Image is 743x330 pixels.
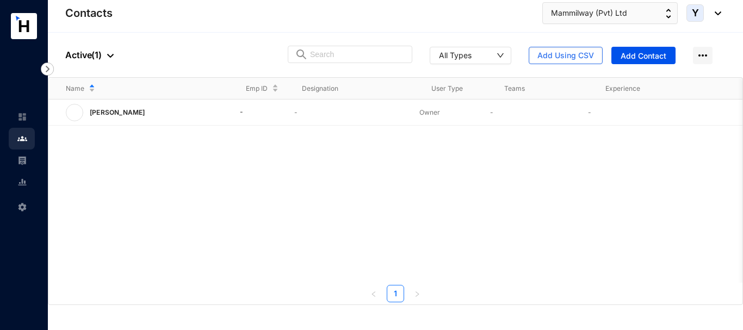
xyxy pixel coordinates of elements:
[107,54,114,58] img: dropdown-black.8e83cc76930a90b1a4fdb6d089b7bf3a.svg
[17,134,27,144] img: people.b0bd17028ad2877b116a.svg
[83,104,150,121] p: [PERSON_NAME]
[387,285,404,302] a: 1
[17,177,27,187] img: report-unselected.e6a6b4230fc7da01f883.svg
[387,285,404,302] li: 1
[529,47,603,64] button: Add Using CSV
[365,285,382,302] button: left
[439,49,472,60] div: All Types
[487,78,588,99] th: Teams
[666,9,671,18] img: up-down-arrow.74152d26bf9780fbf563ca9c90304185.svg
[365,285,382,302] li: Previous Page
[419,108,440,116] span: Owner
[17,202,27,212] img: settings-unselected.1febfda315e6e19643a1.svg
[408,285,426,302] button: right
[65,5,113,21] p: Contacts
[414,78,487,99] th: User Type
[65,48,114,61] p: Active ( 1 )
[692,8,699,18] span: Y
[709,11,721,15] img: dropdown-black.8e83cc76930a90b1a4fdb6d089b7bf3a.svg
[17,155,27,165] img: payroll-unselected.b590312f920e76f0c668.svg
[537,50,594,61] span: Add Using CSV
[430,47,511,64] button: All Types
[295,49,308,60] img: search.8ce656024d3affaeffe32e5b30621cb7.svg
[228,78,284,99] th: Emp ID
[414,291,420,297] span: right
[222,99,277,126] td: -
[490,107,571,118] p: -
[621,51,666,61] span: Add Contact
[693,47,713,64] img: more-horizontal.eedb2faff8778e1aceccc67cc90ae3cb.svg
[9,106,35,128] li: Home
[9,171,35,193] li: Reports
[66,83,84,94] span: Name
[408,285,426,302] li: Next Page
[588,78,689,99] th: Experience
[611,47,676,64] button: Add Contact
[9,150,35,171] li: Payroll
[9,128,35,150] li: Contacts
[17,112,27,122] img: home-unselected.a29eae3204392db15eaf.svg
[246,83,268,94] span: Emp ID
[284,78,414,99] th: Designation
[497,52,504,59] span: down
[551,7,627,19] span: Mammilway (Pvt) Ltd
[542,2,678,24] button: Mammilway (Pvt) Ltd
[310,46,405,63] input: Search
[588,108,591,116] span: -
[370,291,377,297] span: left
[294,107,402,118] p: -
[41,63,54,76] img: nav-icon-right.af6afadce00d159da59955279c43614e.svg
